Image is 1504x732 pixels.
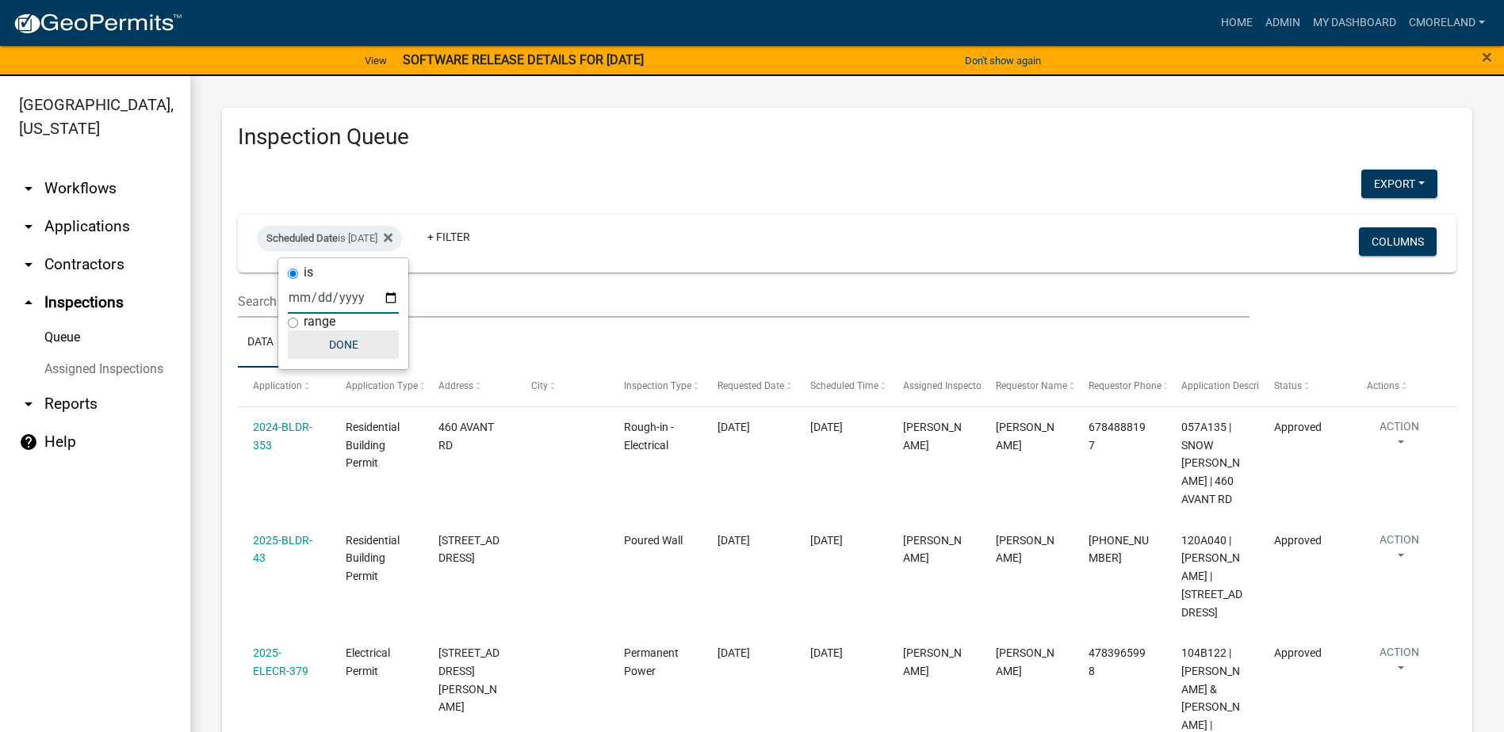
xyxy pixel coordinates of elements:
span: 09/08/2025 [718,534,750,547]
span: Approved [1274,421,1322,433]
span: Application Description [1181,380,1281,391]
datatable-header-cell: Status [1259,368,1352,406]
span: Address [438,380,473,391]
span: Scheduled Time [810,380,878,391]
datatable-header-cell: Application Type [331,368,423,406]
a: My Dashboard [1307,8,1403,38]
datatable-header-cell: Requestor Phone [1073,368,1166,406]
span: Rough-in - Electrical [624,421,674,452]
span: Cedrick Moreland [903,534,962,565]
span: Cedrick Moreland [903,421,962,452]
span: 4783965998 [1089,646,1146,677]
span: Assigned Inspector [903,380,985,391]
button: Action [1367,532,1432,571]
span: Status [1274,380,1302,391]
button: Export [1361,170,1437,198]
datatable-header-cell: Scheduled Time [794,368,887,406]
h3: Inspection Queue [238,124,1456,151]
a: 2025-ELECR-379 [253,646,308,677]
button: Close [1482,48,1492,67]
button: Done [288,330,399,359]
datatable-header-cell: Inspection Type [609,368,702,406]
a: Admin [1259,8,1307,38]
label: is [304,266,313,279]
span: Permanent Power [624,646,679,677]
datatable-header-cell: City [516,368,609,406]
button: Action [1367,418,1432,458]
span: Requestor Phone [1089,380,1161,391]
a: View [358,48,393,74]
a: Home [1215,8,1259,38]
span: Poured Wall [624,534,683,547]
datatable-header-cell: Requested Date [702,368,794,406]
span: Residential Building Permit [346,534,400,583]
span: Michele Rivera [903,646,962,677]
i: arrow_drop_up [19,293,38,312]
button: Don't show again [959,48,1047,74]
span: Requested Date [718,380,784,391]
span: Electrical Permit [346,646,390,677]
span: City [531,380,548,391]
span: 113 CAROLYN CT [438,646,499,713]
span: Application Type [346,380,418,391]
span: 120A040 | TARBUTTON BENJAMIN J III | 83 WEST VIEW WAY [1181,534,1242,619]
span: Application [253,380,302,391]
span: Actions [1367,380,1399,391]
i: arrow_drop_down [19,179,38,198]
datatable-header-cell: Assigned Inspector [887,368,980,406]
span: Approved [1274,646,1322,659]
i: arrow_drop_down [19,395,38,414]
span: 460 AVANT RD [438,421,494,452]
div: [DATE] [810,644,873,662]
label: range [304,315,335,328]
i: arrow_drop_down [19,217,38,236]
i: help [19,433,38,452]
span: Inspection Type [624,380,691,391]
span: 09/08/2025 [718,421,750,433]
datatable-header-cell: Requestor Name [981,368,1073,406]
div: is [DATE] [257,226,402,251]
datatable-header-cell: Application Description [1166,368,1259,406]
span: 6784888197 [1089,421,1146,452]
a: + Filter [415,223,483,251]
span: Rusty Ledford [996,534,1054,565]
span: × [1482,46,1492,68]
span: Ben Moore [996,646,1054,677]
a: cmoreland [1403,8,1491,38]
span: 912-541-1460 [1089,534,1149,565]
a: 2024-BLDR-353 [253,421,312,452]
span: Cedrick Moreland [996,421,1054,452]
button: Columns [1359,227,1437,256]
datatable-header-cell: Address [423,368,516,406]
span: Residential Building Permit [346,421,400,470]
datatable-header-cell: Application [238,368,331,406]
a: 2025-BLDR-43 [253,534,312,565]
strong: SOFTWARE RELEASE DETAILS FOR [DATE] [403,52,644,67]
div: [DATE] [810,532,873,550]
input: Search for inspections [238,285,1250,318]
i: arrow_drop_down [19,255,38,274]
span: 09/08/2025 [718,646,750,659]
datatable-header-cell: Actions [1352,368,1445,406]
div: [DATE] [810,418,873,437]
a: Data [238,318,283,368]
button: Action [1367,644,1432,684]
span: Scheduled Date [266,232,338,244]
span: Approved [1274,534,1322,547]
span: 057A135 | SNOW THAYER | 460 AVANT RD [1181,421,1240,505]
span: Requestor Name [996,380,1067,391]
span: 83 WEST VIEW WAY [438,534,499,565]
